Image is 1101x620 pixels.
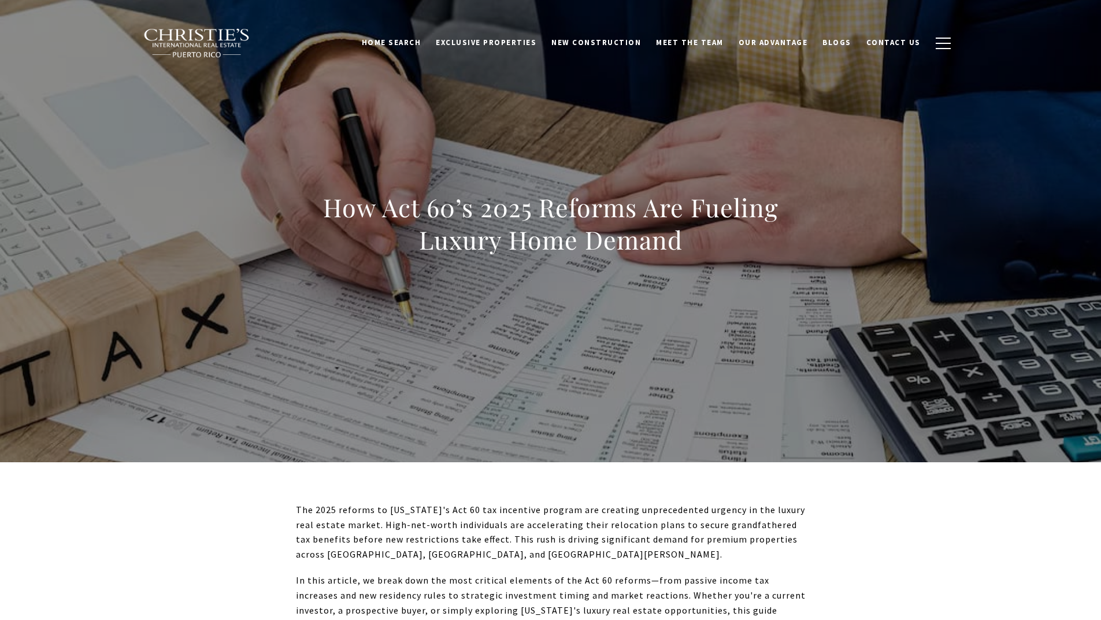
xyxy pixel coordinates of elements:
span: Exclusive Properties [436,38,536,47]
h1: How Act 60’s 2025 Reforms Are Fueling Luxury Home Demand [296,191,806,256]
a: New Construction [544,32,648,54]
a: Meet the Team [648,32,731,54]
span: Contact Us [866,38,921,47]
span: Our Advantage [739,38,808,47]
a: Exclusive Properties [428,32,544,54]
a: Our Advantage [731,32,815,54]
a: Blogs [815,32,859,54]
img: Christie's International Real Estate black text logo [143,28,251,58]
a: Home Search [354,32,429,54]
p: The 2025 reforms to [US_STATE]'s Act 60 tax incentive program are creating unprecedented urgency ... [296,503,806,562]
span: New Construction [551,38,641,47]
span: Blogs [822,38,851,47]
